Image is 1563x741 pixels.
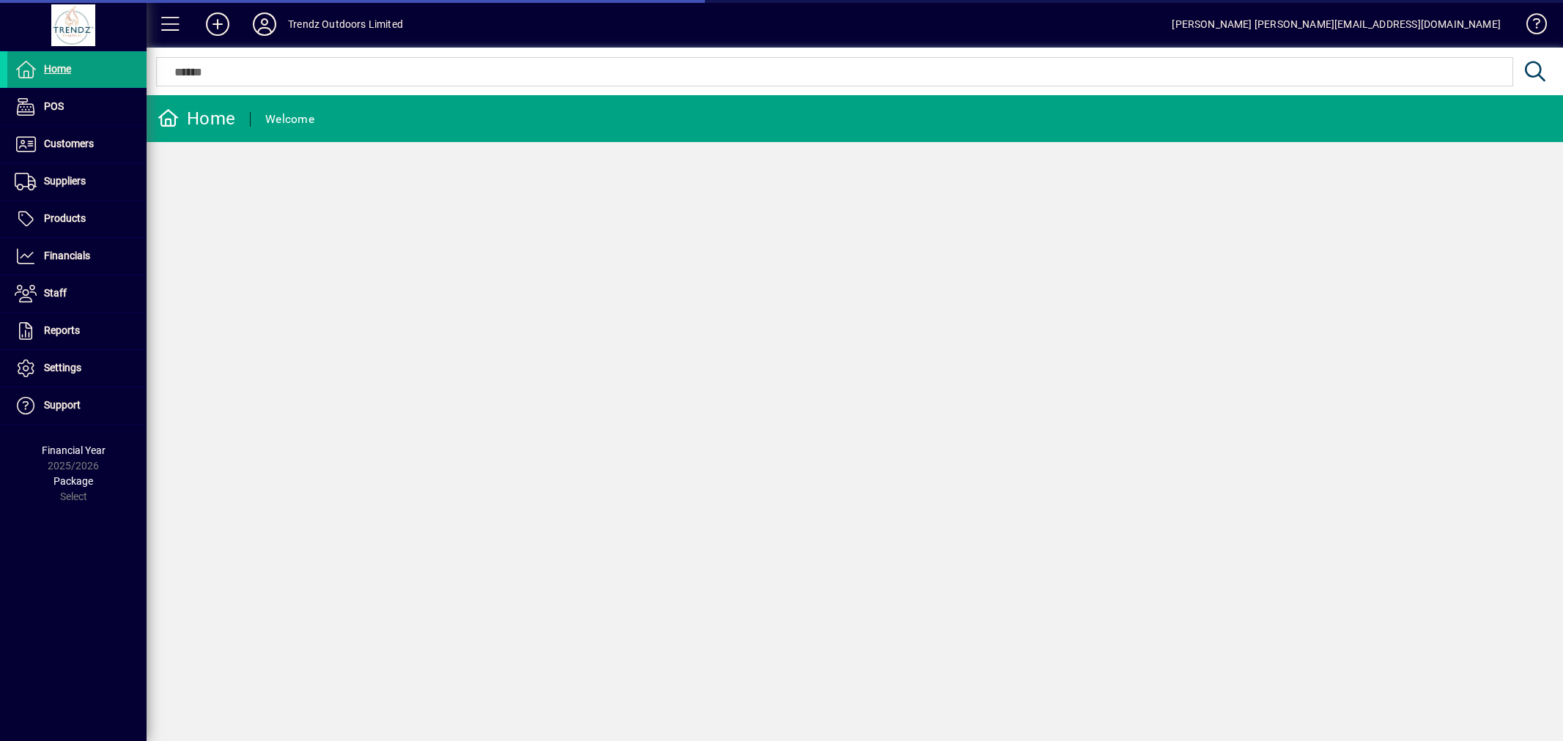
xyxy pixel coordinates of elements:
[44,175,86,187] span: Suppliers
[44,63,71,75] span: Home
[44,250,90,261] span: Financials
[7,201,147,237] a: Products
[7,387,147,424] a: Support
[265,108,314,131] div: Welcome
[194,11,241,37] button: Add
[44,399,81,411] span: Support
[1515,3,1545,51] a: Knowledge Base
[44,287,67,299] span: Staff
[53,475,93,487] span: Package
[241,11,288,37] button: Profile
[7,89,147,125] a: POS
[7,350,147,387] a: Settings
[7,313,147,349] a: Reports
[44,100,64,112] span: POS
[7,238,147,275] a: Financials
[7,163,147,200] a: Suppliers
[158,107,235,130] div: Home
[7,126,147,163] a: Customers
[44,362,81,373] span: Settings
[44,324,80,336] span: Reports
[7,275,147,312] a: Staff
[1172,12,1501,36] div: [PERSON_NAME] [PERSON_NAME][EMAIL_ADDRESS][DOMAIN_NAME]
[44,212,86,224] span: Products
[42,444,106,456] span: Financial Year
[288,12,403,36] div: Trendz Outdoors Limited
[44,138,94,149] span: Customers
